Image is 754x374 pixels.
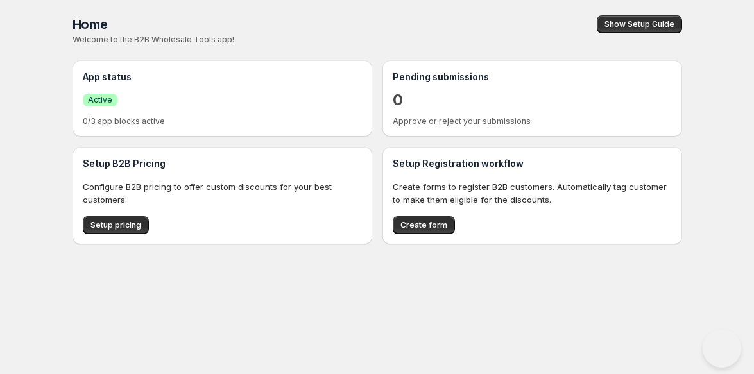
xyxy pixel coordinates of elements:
[83,216,149,234] button: Setup pricing
[73,17,108,32] span: Home
[393,180,672,206] p: Create forms to register B2B customers. Automatically tag customer to make them eligible for the ...
[393,116,672,126] p: Approve or reject your submissions
[604,19,674,30] span: Show Setup Guide
[90,220,141,230] span: Setup pricing
[83,157,362,170] h3: Setup B2B Pricing
[88,95,112,105] span: Active
[393,157,672,170] h3: Setup Registration workflow
[393,71,672,83] h3: Pending submissions
[83,93,117,106] a: SuccessActive
[393,216,455,234] button: Create form
[83,180,362,206] p: Configure B2B pricing to offer custom discounts for your best customers.
[393,90,403,110] a: 0
[73,35,408,45] p: Welcome to the B2B Wholesale Tools app!
[703,329,741,368] iframe: Help Scout Beacon - Open
[400,220,447,230] span: Create form
[83,71,362,83] h3: App status
[83,116,362,126] p: 0/3 app blocks active
[597,15,682,33] button: Show Setup Guide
